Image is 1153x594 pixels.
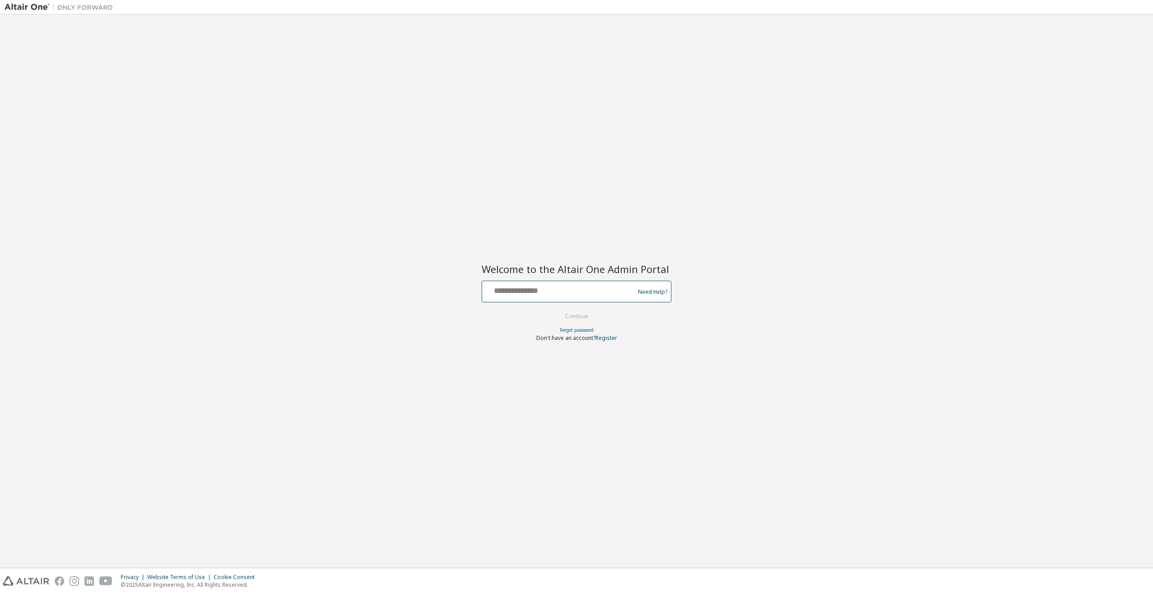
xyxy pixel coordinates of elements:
[84,576,94,586] img: linkedin.svg
[3,576,49,586] img: altair_logo.svg
[560,327,594,333] a: Forgot password
[70,576,79,586] img: instagram.svg
[55,576,64,586] img: facebook.svg
[99,576,112,586] img: youtube.svg
[147,574,214,581] div: Website Terms of Use
[482,263,671,275] h2: Welcome to the Altair One Admin Portal
[638,292,667,292] a: Need Help?
[5,3,117,12] img: Altair One
[121,581,260,589] p: © 2025 Altair Engineering, Inc. All Rights Reserved.
[214,574,260,581] div: Cookie Consent
[121,574,147,581] div: Privacy
[595,334,617,342] a: Register
[536,334,595,342] span: Don't have an account?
